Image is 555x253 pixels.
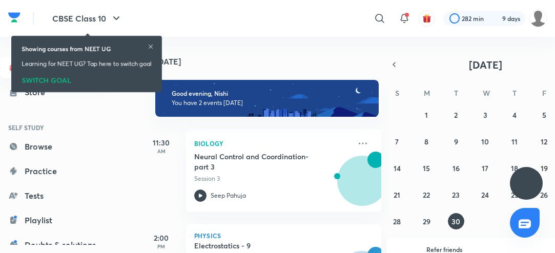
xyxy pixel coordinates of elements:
abbr: September 8, 2025 [424,137,428,146]
abbr: September 19, 2025 [541,163,548,173]
p: Physics [194,233,373,239]
abbr: September 9, 2025 [454,137,458,146]
button: September 28, 2025 [389,213,405,229]
abbr: September 5, 2025 [542,110,546,120]
abbr: September 7, 2025 [395,137,399,146]
img: unacademy [325,152,381,222]
button: September 19, 2025 [536,160,552,176]
abbr: September 21, 2025 [394,190,400,200]
span: [DATE] [469,58,502,72]
abbr: September 11, 2025 [511,137,518,146]
img: avatar [422,14,431,23]
abbr: Monday [424,88,430,98]
abbr: September 16, 2025 [453,163,460,173]
abbr: September 25, 2025 [511,190,519,200]
button: CBSE Class 10 [46,8,129,29]
button: September 22, 2025 [418,186,435,203]
p: AM [141,148,182,154]
button: September 4, 2025 [506,107,523,123]
button: September 1, 2025 [418,107,435,123]
abbr: September 12, 2025 [541,137,547,146]
abbr: September 15, 2025 [423,163,430,173]
p: You have 2 events [DATE] [172,99,365,107]
p: Session 3 [194,174,351,183]
button: September 3, 2025 [477,107,494,123]
abbr: September 24, 2025 [481,190,489,200]
h5: Electrostatics - 9 [194,241,322,251]
abbr: September 3, 2025 [483,110,487,120]
abbr: September 10, 2025 [481,137,489,146]
h5: 2:00 [141,233,182,243]
button: September 21, 2025 [389,186,405,203]
abbr: Friday [542,88,546,98]
abbr: September 23, 2025 [452,190,460,200]
img: evening [155,80,379,117]
abbr: Tuesday [454,88,458,98]
abbr: Wednesday [483,88,490,98]
button: September 15, 2025 [418,160,435,176]
p: Learning for NEET UG? Tap here to switch goal [22,59,152,69]
h5: Neural Control and Coordination- part 3 [194,152,322,172]
img: ttu [520,177,532,189]
button: avatar [419,10,435,27]
button: September 18, 2025 [506,160,523,176]
button: September 16, 2025 [448,160,464,176]
p: Seep Pahuja [211,191,246,200]
button: September 9, 2025 [448,133,464,150]
button: September 5, 2025 [536,107,552,123]
p: Biology [194,137,351,150]
abbr: September 2, 2025 [454,110,458,120]
button: September 17, 2025 [477,160,494,176]
button: September 23, 2025 [448,186,464,203]
abbr: September 14, 2025 [394,163,401,173]
button: September 2, 2025 [448,107,464,123]
abbr: September 26, 2025 [540,190,548,200]
button: September 24, 2025 [477,186,494,203]
abbr: September 28, 2025 [393,217,401,226]
img: streak [490,13,500,24]
h5: 11:30 [141,137,182,148]
abbr: September 30, 2025 [451,217,460,226]
button: September 30, 2025 [448,213,464,229]
abbr: September 1, 2025 [425,110,428,120]
abbr: September 29, 2025 [423,217,430,226]
button: September 29, 2025 [418,213,435,229]
button: September 25, 2025 [506,186,523,203]
button: September 11, 2025 [506,133,523,150]
abbr: Thursday [512,88,517,98]
abbr: Sunday [395,88,399,98]
img: Company Logo [8,10,20,25]
button: September 26, 2025 [536,186,552,203]
button: September 8, 2025 [418,133,435,150]
abbr: September 4, 2025 [512,110,517,120]
abbr: September 18, 2025 [511,163,518,173]
button: September 12, 2025 [536,133,552,150]
div: SWITCH GOAL [22,73,152,84]
img: Nishi raghuwanshi [529,10,547,27]
button: September 7, 2025 [389,133,405,150]
h6: Showing courses from NEET UG [22,44,111,53]
a: Company Logo [8,10,20,28]
button: September 14, 2025 [389,160,405,176]
abbr: September 17, 2025 [482,163,488,173]
h4: [DATE] [155,57,392,66]
p: PM [141,243,182,249]
abbr: September 22, 2025 [423,190,430,200]
h6: Good evening, Nishi [172,90,365,97]
button: September 10, 2025 [477,133,494,150]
